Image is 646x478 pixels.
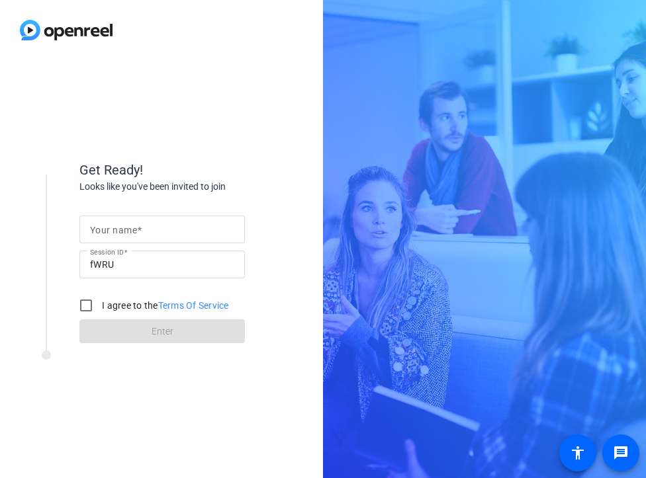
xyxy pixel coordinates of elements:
[90,225,137,235] mat-label: Your name
[570,445,586,461] mat-icon: accessibility
[90,248,124,256] mat-label: Session ID
[99,299,229,312] label: I agree to the
[79,160,344,180] div: Get Ready!
[613,445,629,461] mat-icon: message
[158,300,229,311] a: Terms Of Service
[79,180,344,194] div: Looks like you've been invited to join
